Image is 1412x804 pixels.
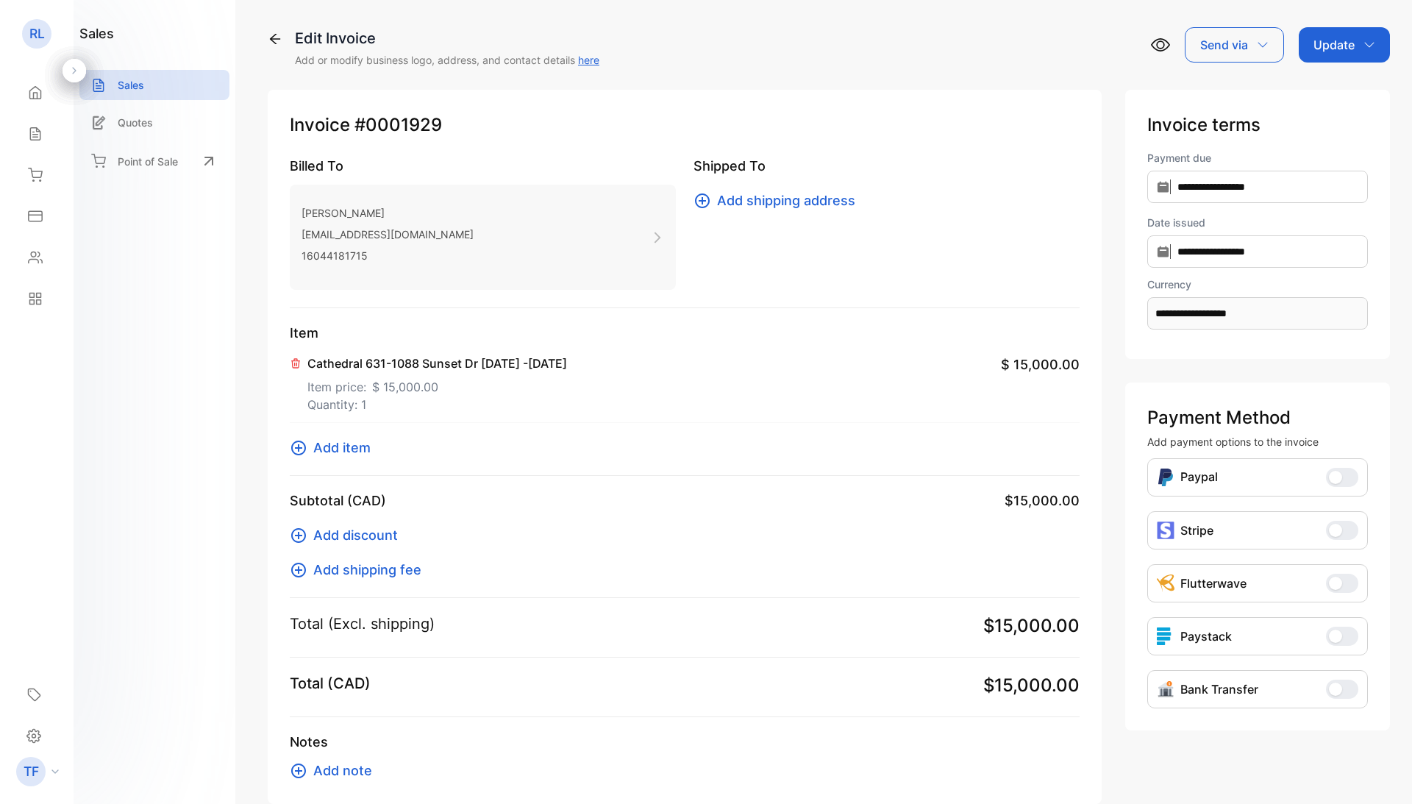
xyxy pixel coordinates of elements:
span: Add item [313,438,371,458]
a: Sales [79,70,229,100]
p: Add or modify business logo, address, and contact details [295,52,599,68]
label: Payment due [1147,150,1368,166]
span: $15,000.00 [983,613,1080,639]
button: Update [1299,27,1390,63]
img: Icon [1157,680,1174,698]
p: Billed To [290,156,676,176]
button: Add item [290,438,379,458]
p: Total (CAD) [290,672,371,694]
span: $15,000.00 [1005,491,1080,510]
p: Point of Sale [118,154,178,169]
p: Send via [1200,36,1248,54]
p: Payment Method [1147,405,1368,431]
p: Sales [118,77,144,93]
p: Invoice terms [1147,112,1368,138]
p: Update [1313,36,1355,54]
p: Paypal [1180,468,1218,487]
p: Notes [290,732,1080,752]
p: Quotes [118,115,153,130]
p: Subtotal (CAD) [290,491,386,510]
p: RL [29,24,45,43]
span: $15,000.00 [983,672,1080,699]
a: here [578,54,599,66]
p: Bank Transfer [1180,680,1258,698]
p: Paystack [1180,627,1232,645]
p: Add payment options to the invoice [1147,434,1368,449]
p: Invoice [290,112,1080,138]
span: Add shipping address [717,191,855,210]
label: Date issued [1147,215,1368,230]
p: TF [24,762,39,781]
button: Add discount [290,525,407,545]
p: Quantity: 1 [307,396,567,413]
span: $ 15,000.00 [1001,355,1080,374]
div: Edit Invoice [295,27,599,49]
a: Point of Sale [79,145,229,177]
span: Add shipping fee [313,560,421,580]
p: [PERSON_NAME] [302,202,474,224]
p: Item [290,323,1080,343]
p: 16044181715 [302,245,474,266]
img: Icon [1157,468,1174,487]
h1: sales [79,24,114,43]
button: Add shipping fee [290,560,430,580]
img: icon [1157,522,1174,539]
p: Item price: [307,372,567,396]
span: Add discount [313,525,398,545]
button: Add shipping address [693,191,864,210]
button: Add note [290,761,381,780]
span: Add note [313,761,372,780]
p: Flutterwave [1180,574,1247,592]
p: Total (Excl. shipping) [290,613,435,635]
button: Open LiveChat chat widget [12,6,56,50]
a: Quotes [79,107,229,138]
img: icon [1157,627,1174,645]
img: Icon [1157,574,1174,592]
p: [EMAIL_ADDRESS][DOMAIN_NAME] [302,224,474,245]
label: Currency [1147,277,1368,292]
p: Stripe [1180,522,1213,539]
p: Cathedral 631-1088 Sunset Dr [DATE] -[DATE] [307,355,567,372]
span: $ 15,000.00 [372,378,438,396]
button: Send via [1185,27,1284,63]
span: #0001929 [354,112,442,138]
p: Shipped To [693,156,1080,176]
